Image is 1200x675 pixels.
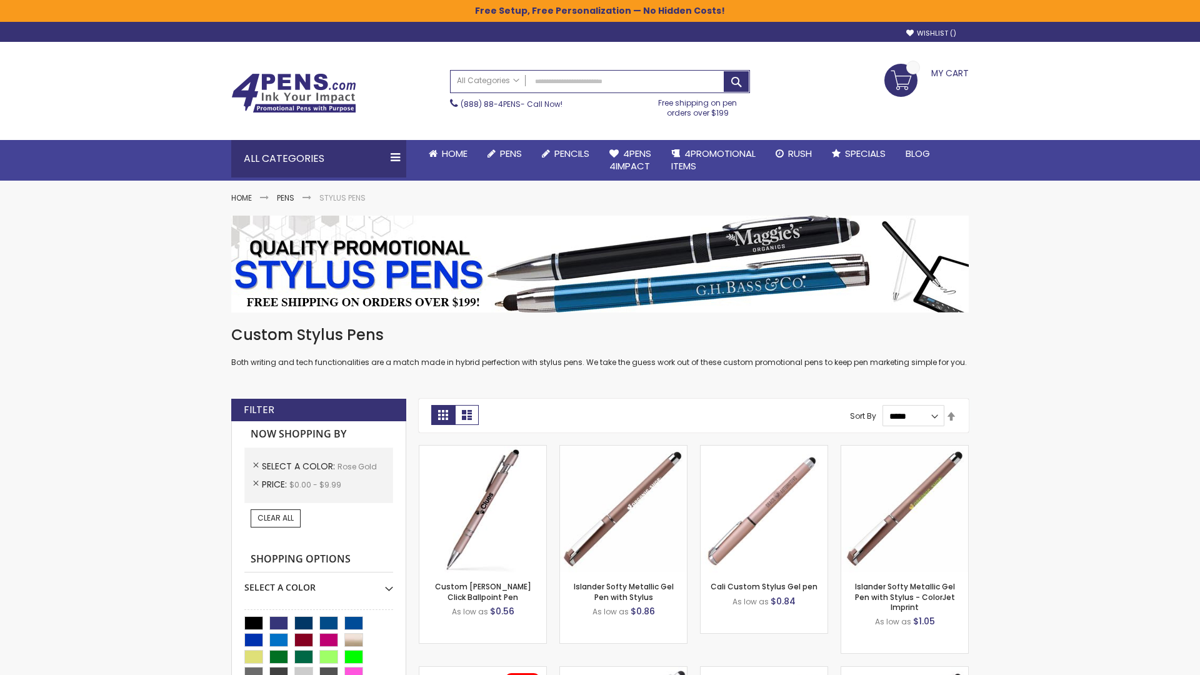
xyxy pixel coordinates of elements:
[289,479,341,490] span: $0.00 - $9.99
[461,99,562,109] span: - Call Now!
[599,140,661,181] a: 4Pens4impact
[671,147,756,172] span: 4PROMOTIONAL ITEMS
[231,216,969,312] img: Stylus Pens
[560,445,687,456] a: Islander Softy Metallic Gel Pen with Stylus-Rose Gold
[337,461,377,472] span: Rose Gold
[855,581,955,612] a: Islander Softy Metallic Gel Pen with Stylus - ColorJet Imprint
[841,445,968,456] a: Islander Softy Metallic Gel Pen with Stylus - ColorJet Imprint-Rose Gold
[490,605,514,617] span: $0.56
[231,73,356,113] img: 4Pens Custom Pens and Promotional Products
[244,572,393,594] div: Select A Color
[451,71,526,91] a: All Categories
[457,76,519,86] span: All Categories
[592,606,629,617] span: As low as
[913,615,935,627] span: $1.05
[277,192,294,203] a: Pens
[841,446,968,572] img: Islander Softy Metallic Gel Pen with Stylus - ColorJet Imprint-Rose Gold
[609,147,651,172] span: 4Pens 4impact
[906,29,956,38] a: Wishlist
[231,192,252,203] a: Home
[845,147,886,160] span: Specials
[244,546,393,573] strong: Shopping Options
[262,460,337,472] span: Select A Color
[461,99,521,109] a: (888) 88-4PENS
[419,140,477,167] a: Home
[875,616,911,627] span: As low as
[822,140,896,167] a: Specials
[262,478,289,491] span: Price
[231,325,969,345] h1: Custom Stylus Pens
[231,325,969,368] div: Both writing and tech functionalities are a match made in hybrid perfection with stylus pens. We ...
[850,411,876,421] label: Sort By
[319,192,366,203] strong: Stylus Pens
[419,445,546,456] a: Custom Alex II Click Ballpoint Pen-Rose Gold
[771,595,796,607] span: $0.84
[452,606,488,617] span: As low as
[244,421,393,447] strong: Now Shopping by
[701,445,827,456] a: Cali Custom Stylus Gel pen-Rose Gold
[766,140,822,167] a: Rush
[646,93,751,118] div: Free shipping on pen orders over $199
[435,581,531,602] a: Custom [PERSON_NAME] Click Ballpoint Pen
[711,581,817,592] a: Cali Custom Stylus Gel pen
[251,509,301,527] a: Clear All
[896,140,940,167] a: Blog
[532,140,599,167] a: Pencils
[442,147,467,160] span: Home
[244,403,274,417] strong: Filter
[906,147,930,160] span: Blog
[701,446,827,572] img: Cali Custom Stylus Gel pen-Rose Gold
[574,581,674,602] a: Islander Softy Metallic Gel Pen with Stylus
[661,140,766,181] a: 4PROMOTIONALITEMS
[554,147,589,160] span: Pencils
[257,512,294,523] span: Clear All
[732,596,769,607] span: As low as
[788,147,812,160] span: Rush
[631,605,655,617] span: $0.86
[560,446,687,572] img: Islander Softy Metallic Gel Pen with Stylus-Rose Gold
[477,140,532,167] a: Pens
[419,446,546,572] img: Custom Alex II Click Ballpoint Pen-Rose Gold
[231,140,406,177] div: All Categories
[431,405,455,425] strong: Grid
[500,147,522,160] span: Pens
